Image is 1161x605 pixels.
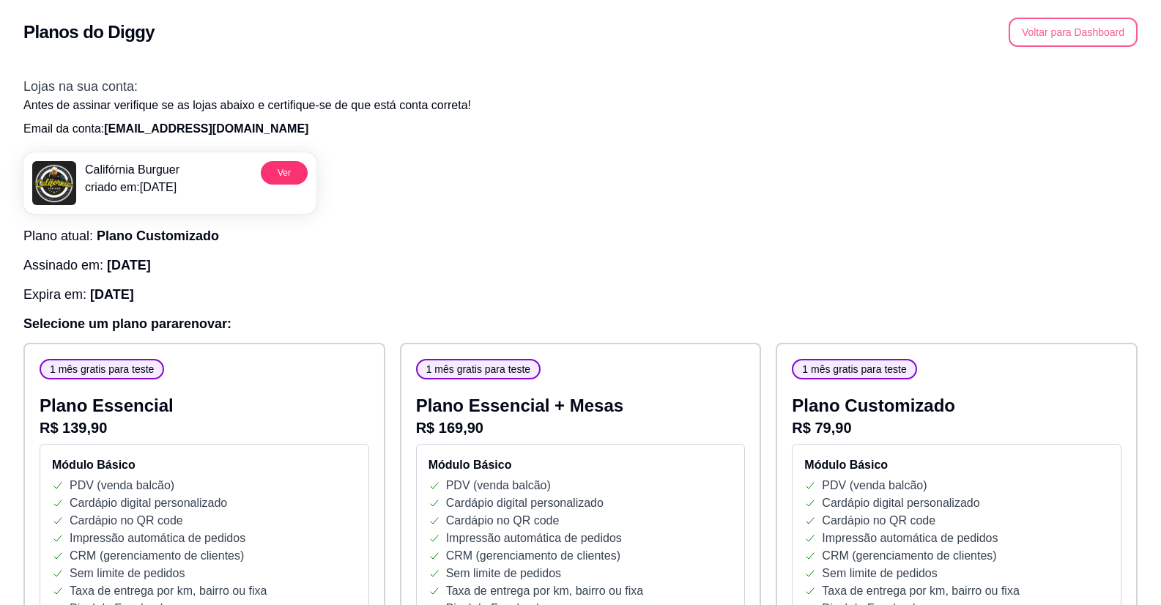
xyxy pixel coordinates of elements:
h3: Expira em: [23,284,1138,305]
p: CRM (gerenciamento de clientes) [822,547,996,565]
p: Plano Customizado [792,394,1121,417]
p: CRM (gerenciamento de clientes) [70,547,244,565]
p: Cardápio digital personalizado [446,494,604,512]
p: PDV (venda balcão) [70,477,174,494]
h3: Selecione um plano para renovar : [23,313,1138,334]
h3: Assinado em: [23,255,1138,275]
button: Voltar para Dashboard [1009,18,1138,47]
p: PDV (venda balcão) [446,477,551,494]
p: PDV (venda balcão) [822,477,927,494]
h3: Lojas na sua conta: [23,76,1138,97]
p: Antes de assinar verifique se as lojas abaixo e certifique-se de que está conta correta! [23,97,1138,114]
p: Impressão automática de pedidos [70,530,245,547]
p: Sem limite de pedidos [70,565,185,582]
span: 1 mês gratis para teste [420,362,536,376]
span: 1 mês gratis para teste [44,362,160,376]
p: R$ 79,90 [792,417,1121,438]
p: Plano Essencial + Mesas [416,394,746,417]
p: R$ 169,90 [416,417,746,438]
h4: Módulo Básico [804,456,1109,474]
a: Voltar para Dashboard [1009,26,1138,38]
img: menu logo [32,161,76,205]
p: Cardápio no QR code [70,512,183,530]
p: R$ 139,90 [40,417,369,438]
p: Sem limite de pedidos [822,565,937,582]
button: Ver [261,161,308,185]
p: Email da conta: [23,120,1138,138]
p: Sem limite de pedidos [446,565,561,582]
p: Impressão automática de pedidos [822,530,998,547]
span: 1 mês gratis para teste [796,362,912,376]
p: Impressão automática de pedidos [446,530,622,547]
p: CRM (gerenciamento de clientes) [446,547,620,565]
p: Cardápio digital personalizado [822,494,979,512]
span: [EMAIL_ADDRESS][DOMAIN_NAME] [104,122,308,135]
h2: Planos do Diggy [23,21,155,44]
p: Califórnia Burguer [85,161,179,179]
span: Plano Customizado [97,229,219,243]
p: Taxa de entrega por km, bairro ou fixa [70,582,267,600]
span: [DATE] [90,287,134,302]
p: criado em: [DATE] [85,179,179,196]
p: Plano Essencial [40,394,369,417]
p: Cardápio no QR code [822,512,935,530]
p: Taxa de entrega por km, bairro ou fixa [822,582,1019,600]
h4: Módulo Básico [429,456,733,474]
p: Taxa de entrega por km, bairro ou fixa [446,582,643,600]
span: [DATE] [107,258,151,272]
h4: Módulo Básico [52,456,357,474]
p: Cardápio digital personalizado [70,494,227,512]
p: Cardápio no QR code [446,512,560,530]
a: menu logoCalifórnia Burguercriado em:[DATE]Ver [23,152,316,214]
h3: Plano atual: [23,226,1138,246]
